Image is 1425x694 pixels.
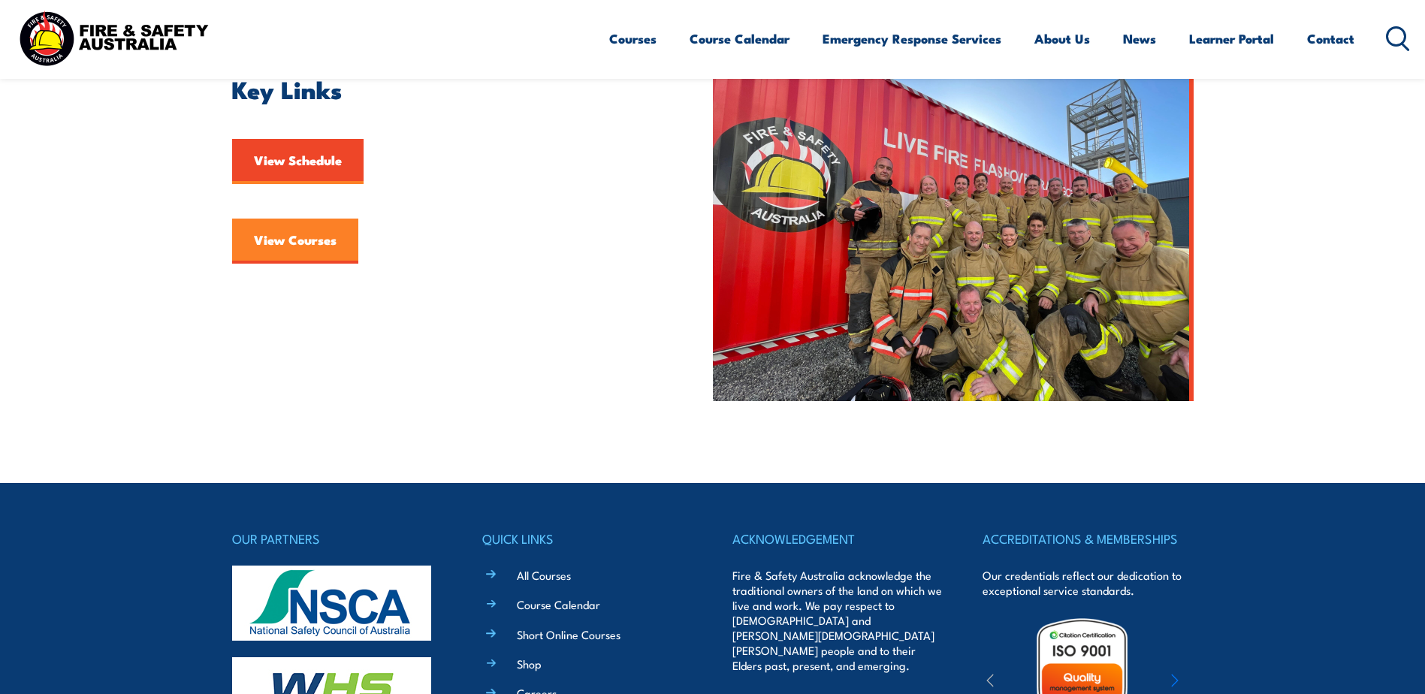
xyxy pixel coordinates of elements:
a: Shop [517,656,542,671]
a: Emergency Response Services [823,19,1001,59]
a: Course Calendar [517,596,600,612]
h4: ACKNOWLEDGEMENT [732,528,943,549]
a: Learner Portal [1189,19,1274,59]
a: View Schedule [232,139,364,184]
h4: ACCREDITATIONS & MEMBERSHIPS [983,528,1193,549]
a: View Courses [232,219,358,264]
h4: OUR PARTNERS [232,528,442,549]
img: nsca-logo-footer [232,566,431,641]
img: FSA People – Team photo aug 2023 [713,41,1194,401]
a: About Us [1034,19,1090,59]
p: Fire & Safety Australia acknowledge the traditional owners of the land on which we live and work.... [732,568,943,673]
a: All Courses [517,567,571,583]
a: Contact [1307,19,1354,59]
a: Short Online Courses [517,626,620,642]
a: Courses [609,19,657,59]
a: Course Calendar [690,19,789,59]
p: Our credentials reflect our dedication to exceptional service standards. [983,568,1193,598]
h2: Key Links [232,78,644,99]
h4: QUICK LINKS [482,528,693,549]
a: News [1123,19,1156,59]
